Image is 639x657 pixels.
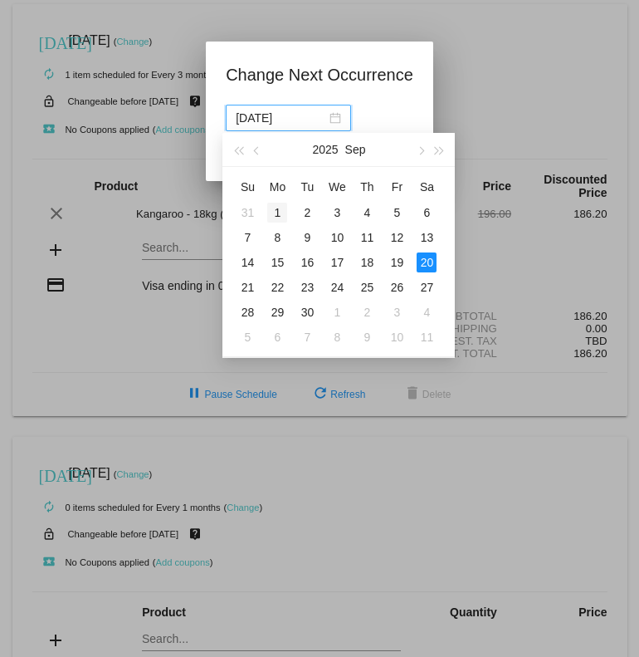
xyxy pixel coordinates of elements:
td: 9/29/2025 [262,300,292,325]
div: 21 [237,277,257,297]
div: 13 [417,228,437,248]
td: 9/5/2025 [382,200,412,225]
td: 9/17/2025 [322,250,352,275]
h1: Change Next Occurrence [226,61,413,88]
div: 4 [417,302,437,322]
div: 12 [387,228,407,248]
td: 9/16/2025 [292,250,322,275]
button: Previous month (PageUp) [248,133,266,166]
th: Sun [232,174,262,200]
td: 10/10/2025 [382,325,412,350]
td: 9/14/2025 [232,250,262,275]
div: 6 [267,327,287,347]
button: Sep [345,133,366,166]
td: 9/26/2025 [382,275,412,300]
td: 9/4/2025 [352,200,382,225]
div: 27 [417,277,437,297]
th: Thu [352,174,382,200]
div: 26 [387,277,407,297]
td: 9/20/2025 [412,250,441,275]
th: Mon [262,174,292,200]
div: 24 [327,277,347,297]
th: Tue [292,174,322,200]
td: 9/24/2025 [322,275,352,300]
td: 9/19/2025 [382,250,412,275]
td: 9/23/2025 [292,275,322,300]
div: 25 [357,277,377,297]
td: 9/28/2025 [232,300,262,325]
div: 7 [297,327,317,347]
div: 23 [297,277,317,297]
td: 9/12/2025 [382,225,412,250]
div: 5 [387,203,407,223]
td: 8/31/2025 [232,200,262,225]
th: Wed [322,174,352,200]
div: 11 [417,327,437,347]
div: 5 [237,327,257,347]
div: 9 [357,327,377,347]
td: 10/6/2025 [262,325,292,350]
div: 31 [237,203,257,223]
div: 1 [267,203,287,223]
div: 29 [267,302,287,322]
div: 2 [357,302,377,322]
div: 2 [297,203,317,223]
div: 7 [237,228,257,248]
td: 9/2/2025 [292,200,322,225]
div: 1 [327,302,347,322]
div: 8 [267,228,287,248]
th: Fri [382,174,412,200]
td: 10/3/2025 [382,300,412,325]
td: 10/9/2025 [352,325,382,350]
div: 22 [267,277,287,297]
div: 6 [417,203,437,223]
input: Select date [236,109,326,127]
td: 9/3/2025 [322,200,352,225]
div: 9 [297,228,317,248]
div: 15 [267,253,287,272]
div: 4 [357,203,377,223]
div: 19 [387,253,407,272]
td: 9/30/2025 [292,300,322,325]
div: 14 [237,253,257,272]
td: 10/5/2025 [232,325,262,350]
td: 9/11/2025 [352,225,382,250]
div: 18 [357,253,377,272]
td: 9/18/2025 [352,250,382,275]
div: 8 [327,327,347,347]
td: 9/21/2025 [232,275,262,300]
div: 10 [387,327,407,347]
div: 11 [357,228,377,248]
td: 9/27/2025 [412,275,441,300]
div: 3 [387,302,407,322]
th: Sat [412,174,441,200]
button: 2025 [312,133,338,166]
td: 10/2/2025 [352,300,382,325]
td: 9/8/2025 [262,225,292,250]
div: 3 [327,203,347,223]
td: 10/7/2025 [292,325,322,350]
td: 9/15/2025 [262,250,292,275]
td: 9/9/2025 [292,225,322,250]
td: 9/7/2025 [232,225,262,250]
div: 28 [237,302,257,322]
td: 9/22/2025 [262,275,292,300]
td: 9/10/2025 [322,225,352,250]
div: 17 [327,253,347,272]
td: 9/6/2025 [412,200,441,225]
td: 9/25/2025 [352,275,382,300]
td: 10/8/2025 [322,325,352,350]
button: Last year (Control + left) [229,133,247,166]
td: 9/13/2025 [412,225,441,250]
td: 9/1/2025 [262,200,292,225]
td: 10/11/2025 [412,325,441,350]
button: Next month (PageDown) [412,133,430,166]
td: 10/1/2025 [322,300,352,325]
div: 16 [297,253,317,272]
td: 10/4/2025 [412,300,441,325]
button: Next year (Control + right) [430,133,448,166]
div: 20 [417,253,437,272]
div: 10 [327,228,347,248]
div: 30 [297,302,317,322]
